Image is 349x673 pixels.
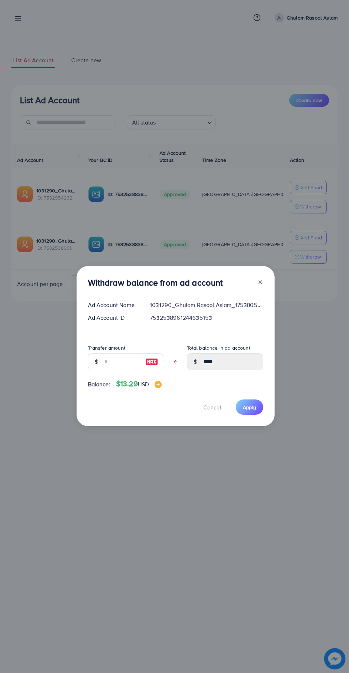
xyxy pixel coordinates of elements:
[138,380,149,388] span: USD
[82,301,145,309] div: Ad Account Name
[82,314,145,322] div: Ad Account ID
[145,357,158,366] img: image
[144,314,269,322] div: 7532538961244635153
[243,404,256,411] span: Apply
[88,380,110,388] span: Balance:
[155,381,162,388] img: image
[203,403,221,411] span: Cancel
[236,399,263,415] button: Apply
[194,399,230,415] button: Cancel
[88,344,125,351] label: Transfer amount
[116,380,162,388] h4: $13.29
[88,277,223,288] h3: Withdraw balance from ad account
[187,344,250,351] label: Total balance in ad account
[144,301,269,309] div: 1031290_Ghulam Rasool Aslam_1753805901568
